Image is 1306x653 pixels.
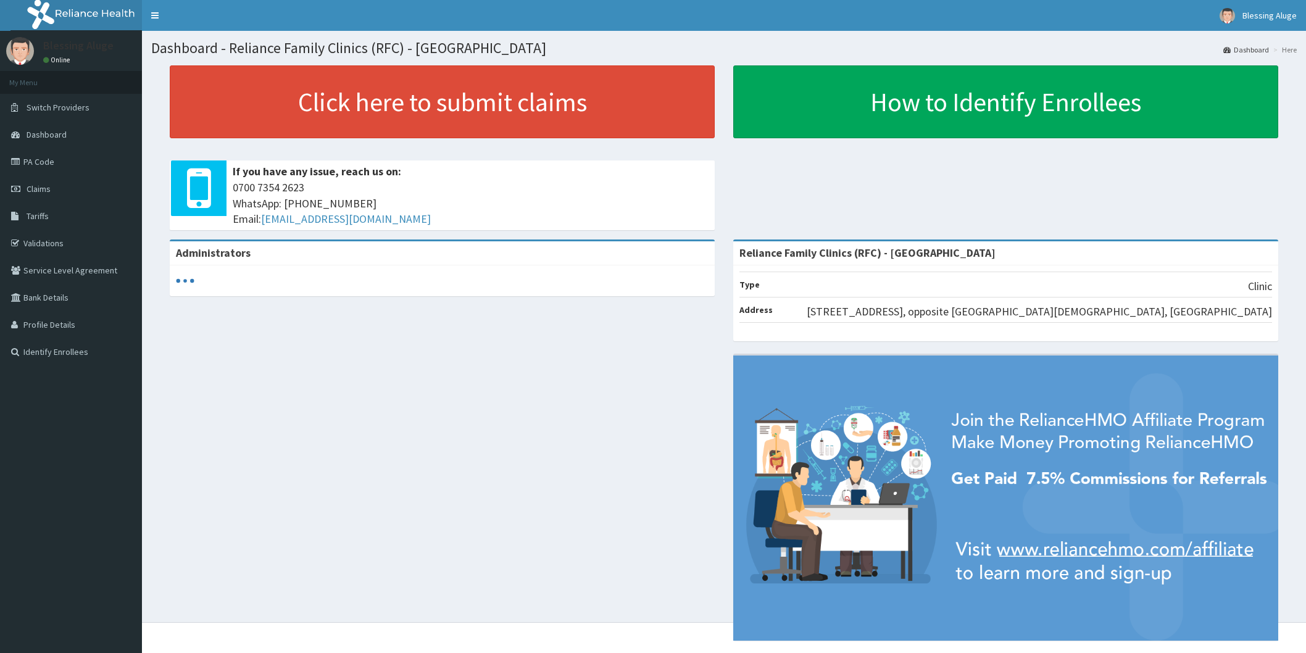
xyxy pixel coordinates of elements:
[1220,8,1235,23] img: User Image
[6,37,34,65] img: User Image
[807,304,1272,320] p: [STREET_ADDRESS], opposite [GEOGRAPHIC_DATA][DEMOGRAPHIC_DATA], [GEOGRAPHIC_DATA]
[733,356,1278,641] img: provider-team-banner.png
[1242,10,1297,21] span: Blessing Aluge
[170,65,715,138] a: Click here to submit claims
[27,102,89,113] span: Switch Providers
[739,246,996,260] strong: Reliance Family Clinics (RFC) - [GEOGRAPHIC_DATA]
[151,40,1297,56] h1: Dashboard - Reliance Family Clinics (RFC) - [GEOGRAPHIC_DATA]
[43,40,114,51] p: Blessing Aluge
[27,210,49,222] span: Tariffs
[233,164,401,178] b: If you have any issue, reach us on:
[1223,44,1269,55] a: Dashboard
[233,180,709,227] span: 0700 7354 2623 WhatsApp: [PHONE_NUMBER] Email:
[1270,44,1297,55] li: Here
[733,65,1278,138] a: How to Identify Enrollees
[176,272,194,290] svg: audio-loading
[27,183,51,194] span: Claims
[739,304,773,315] b: Address
[1248,278,1272,294] p: Clinic
[739,279,760,290] b: Type
[261,212,431,226] a: [EMAIL_ADDRESS][DOMAIN_NAME]
[176,246,251,260] b: Administrators
[27,129,67,140] span: Dashboard
[43,56,73,64] a: Online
